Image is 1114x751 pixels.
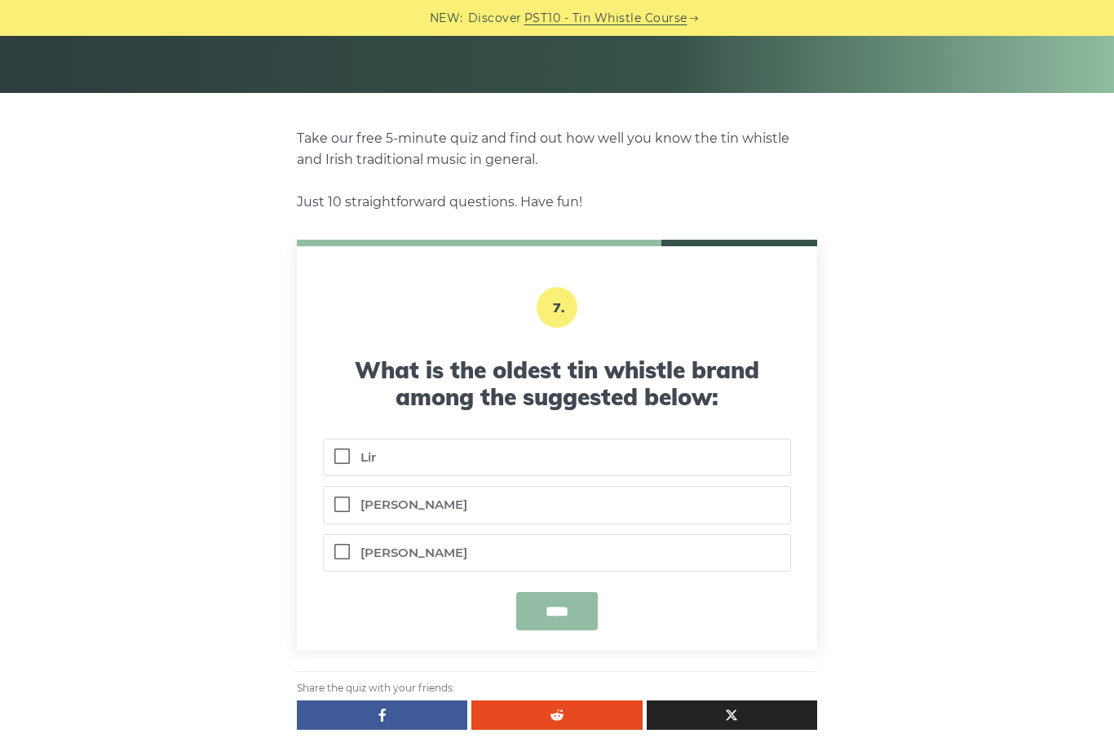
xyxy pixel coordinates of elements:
label: [PERSON_NAME] [324,487,790,523]
label: [PERSON_NAME] [324,535,790,572]
span: Discover [468,9,522,28]
p: Take our free 5-minute quiz and find out how well you know the tin whistle and Irish traditional ... [297,128,817,213]
p: 7. [537,287,577,328]
h3: What is the oldest tin whistle brand among the suggested below: [323,356,791,411]
a: PST10 - Tin Whistle Course [524,9,687,28]
span: NEW: [430,9,463,28]
label: Lir [324,440,790,476]
span: /10 [297,240,661,246]
span: Share the quiz with your friends: [297,680,455,696]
